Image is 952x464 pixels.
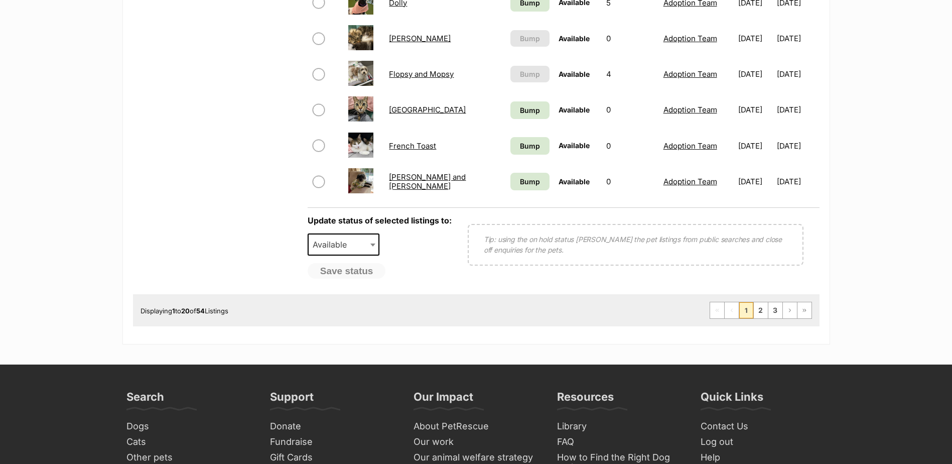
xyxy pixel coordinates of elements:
h3: Quick Links [701,390,763,410]
strong: 54 [196,307,205,315]
a: French Toast [389,141,436,151]
span: Available [559,177,590,186]
a: Page 2 [754,302,768,318]
span: Available [309,238,357,252]
label: Update status of selected listings to: [308,215,452,225]
span: Displaying to of Listings [141,307,228,315]
td: 4 [602,57,658,91]
a: Fundraise [266,434,399,450]
a: FAQ [553,434,687,450]
h3: Our Impact [414,390,473,410]
a: Adoption Team [663,105,717,114]
td: [DATE] [777,92,819,127]
a: Cats [122,434,256,450]
strong: 1 [172,307,175,315]
td: 0 [602,92,658,127]
a: Adoption Team [663,177,717,186]
a: Bump [510,137,549,155]
td: [DATE] [734,164,776,199]
a: Donate [266,419,399,434]
td: [DATE] [777,129,819,163]
span: Available [559,105,590,114]
a: Adoption Team [663,34,717,43]
span: Available [559,70,590,78]
span: Bump [520,33,540,44]
a: Our work [410,434,543,450]
td: 0 [602,21,658,56]
a: Contact Us [697,419,830,434]
span: First page [710,302,724,318]
span: Page 1 [739,302,753,318]
td: [DATE] [777,57,819,91]
a: Bump [510,173,549,190]
h3: Resources [557,390,614,410]
td: 0 [602,164,658,199]
a: Library [553,419,687,434]
span: Previous page [725,302,739,318]
a: Last page [797,302,811,318]
span: Available [559,34,590,43]
strong: 20 [181,307,190,315]
td: [DATE] [777,164,819,199]
a: About PetRescue [410,419,543,434]
span: Bump [520,176,540,187]
span: Available [559,141,590,150]
nav: Pagination [710,302,812,319]
a: [PERSON_NAME] and [PERSON_NAME] [389,172,466,190]
a: [PERSON_NAME] [389,34,451,43]
td: [DATE] [734,129,776,163]
button: Bump [510,30,549,47]
td: [DATE] [734,92,776,127]
h3: Support [270,390,314,410]
button: Save status [308,263,386,279]
span: Available [308,234,380,256]
a: Page 3 [768,302,782,318]
span: Bump [520,105,540,115]
a: Flopsy and Mopsy [389,69,454,79]
a: Adoption Team [663,141,717,151]
td: [DATE] [734,57,776,91]
button: Bump [510,66,549,82]
td: [DATE] [734,21,776,56]
span: Bump [520,69,540,79]
a: Log out [697,434,830,450]
a: Adoption Team [663,69,717,79]
p: Tip: using the on hold status [PERSON_NAME] the pet listings from public searches and close off e... [484,234,787,255]
a: Dogs [122,419,256,434]
a: [GEOGRAPHIC_DATA] [389,105,466,114]
span: Bump [520,141,540,151]
h3: Search [126,390,164,410]
td: [DATE] [777,21,819,56]
td: 0 [602,129,658,163]
a: Bump [510,101,549,119]
a: Next page [783,302,797,318]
